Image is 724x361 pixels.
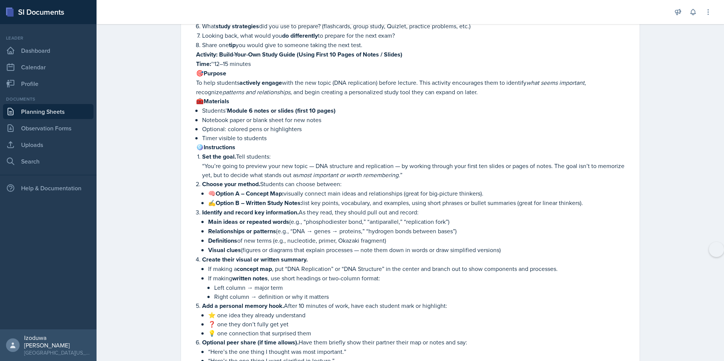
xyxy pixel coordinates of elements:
p: “Here’s the one thing I thought was most important.” [208,347,630,356]
strong: Time: [196,60,211,68]
p: Notebook paper or blank sheet for new notes [202,115,630,124]
p: 💡 one connection that surprised them [208,329,630,338]
strong: do differently [282,31,318,40]
em: what seems important [526,78,584,87]
div: Izoduwa [PERSON_NAME] [24,334,90,349]
strong: Create their visual or written summary. [202,255,308,264]
em: patterns and relationships [222,88,290,96]
p: of new terms (e.g., nucleotide, primer, Okazaki fragment) [208,236,630,245]
strong: Add a personal memory hook. [202,301,284,310]
p: Have them briefly show their partner their map or notes and say: [202,338,630,347]
div: Documents [3,96,94,102]
strong: tip [229,41,236,49]
p: Tell students: [202,152,630,161]
div: Leader [3,35,94,41]
p: To help students with the new topic (DNA replication) before lecture. This activity encourages th... [196,78,630,96]
strong: Identify and record key information. [202,208,299,217]
p: ❓ one they don’t fully get yet [208,320,630,329]
a: Profile [3,76,94,91]
strong: study strategies [216,22,259,31]
a: Search [3,154,94,169]
p: If making , use short headings or two-column format: [208,274,630,283]
div: [GEOGRAPHIC_DATA][US_STATE] [24,349,90,356]
p: Students’ [202,106,630,115]
p: (e.g., “phosphodiester bond,” “antiparallel,” “replication fork”) [208,217,630,226]
p: As they read, they should pull out and record: [202,208,630,217]
p: ~12–15 minutes [196,59,630,69]
strong: Definitions [208,236,237,245]
p: Share one you would give to someone taking the next test. [202,40,630,50]
p: “You’re going to preview your new topic — DNA structure and replication — by working through your... [202,161,630,179]
strong: Option A – Concept Map: [216,189,284,198]
a: Uploads [3,137,94,152]
strong: Materials [204,97,229,106]
p: (e.g., “DNA → genes → proteins,” “hydrogen bonds between bases”) [208,226,630,236]
p: 🪩 [196,142,630,152]
strong: Purpose [204,69,226,78]
strong: Visual clues [208,246,241,254]
a: Observation Forms [3,121,94,136]
strong: Main ideas or repeated words [208,217,289,226]
strong: Activity: Build-Your-Own Study Guide (Using First 10 Pages of Notes / Slides) [196,50,402,59]
strong: actively engage [239,78,282,87]
p: ✍️ list key points, vocabulary, and examples, using short phrases or bullet summaries (great for ... [208,198,630,208]
a: Planning Sheets [3,104,94,119]
strong: Set the goal. [202,152,236,161]
p: Left column → major term [214,283,630,292]
p: Optional: colored pens or highlighters [202,124,630,133]
strong: Option B – Written Study Notes: [216,199,302,207]
p: ⭐ one idea they already understand [208,311,630,320]
p: Students can choose between: [202,179,630,189]
p: 🎯 [196,69,630,78]
strong: Choose your method. [202,180,260,188]
p: What did you use to prepare? (flashcards, group study, Quizlet, practice problems, etc.) [202,21,630,31]
p: If making a , put “DNA Replication” or “DNA Structure” in the center and branch out to show compo... [208,264,630,274]
p: (figures or diagrams that explain processes — note them down in words or draw simplified versions) [208,245,630,255]
strong: Relationships or patterns [208,227,276,236]
p: Right column → definition or why it matters [214,292,630,301]
strong: written notes [232,274,268,283]
strong: Module 6 notes or slides (first 10 pages) [227,106,336,115]
strong: Optional peer share (if time allows). [202,338,299,347]
p: Timer visible to students [202,133,630,142]
div: Help & Documentation [3,180,94,196]
p: Looking back, what would you to prepare for the next exam? [202,31,630,40]
strong: Instructions [204,143,235,151]
a: Calendar [3,60,94,75]
em: most important or worth remembering. [299,171,400,179]
p: 🧰 [196,96,630,106]
a: Dashboard [3,43,94,58]
p: 🧠 visually connect main ideas and relationships (great for big-picture thinkers). [208,189,630,198]
strong: concept map [237,265,272,273]
p: After 10 minutes of work, have each student mark or highlight: [202,301,630,311]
